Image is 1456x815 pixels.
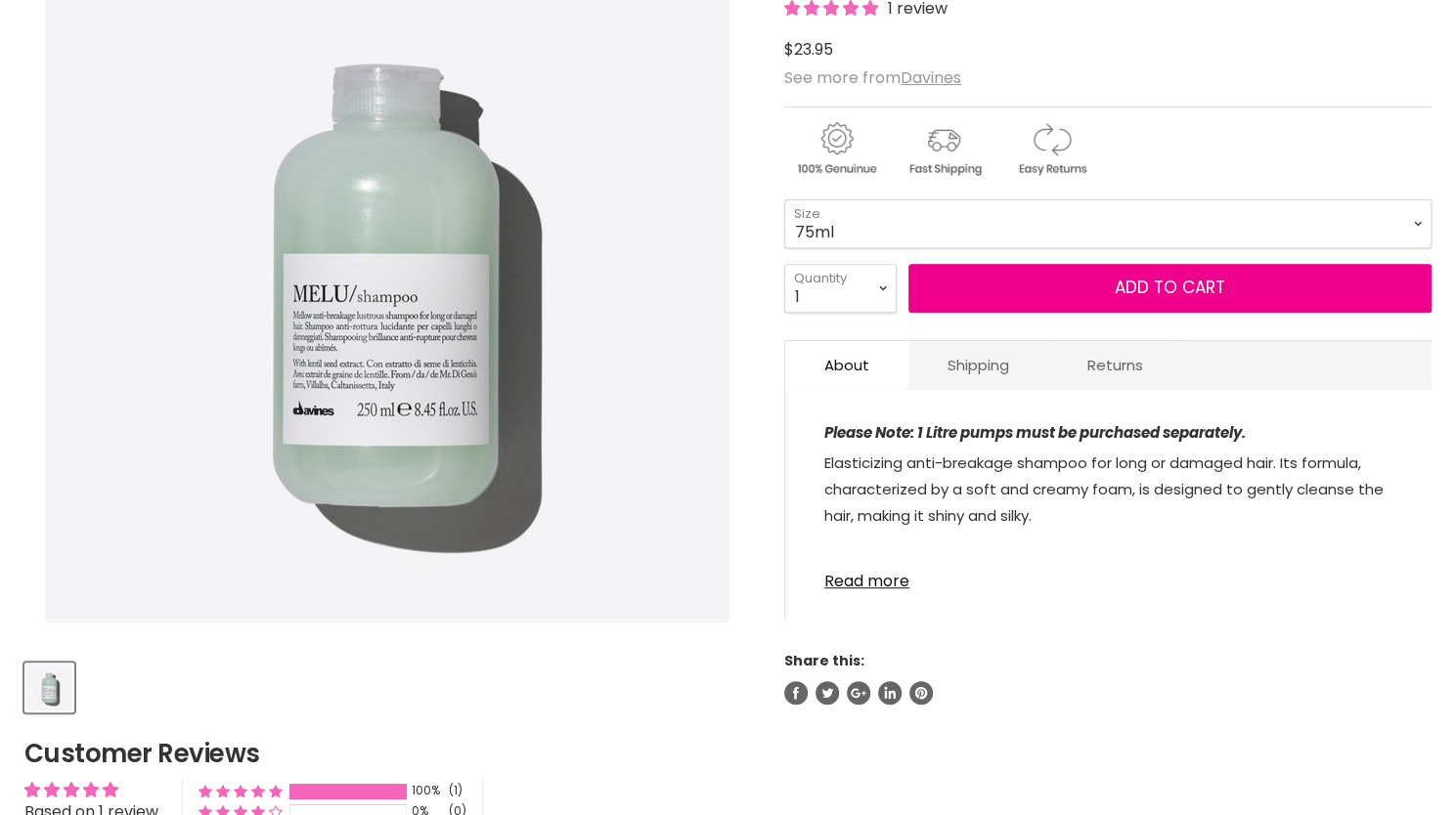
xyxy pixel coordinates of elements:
[24,736,1432,771] h2: Customer Reviews
[784,651,864,670] span: Share this:
[784,652,1432,705] aside: Share this:
[824,533,1392,589] p: Available in 75ml, 250ml and 1 Litre.
[449,783,463,799] div: (1)
[26,665,72,710] img: Davines Melu Shampoo
[24,663,74,712] button: Davines Melu Shampoo
[901,66,961,89] a: Davines
[199,783,283,799] div: 100% (1) reviews with 5 star rating
[999,119,1103,179] img: returns.gif
[785,341,908,389] a: About
[784,264,897,313] select: Quantity
[784,66,961,89] span: See more from
[784,119,888,179] img: genuine.gif
[908,264,1432,313] button: Add to cart
[824,561,1392,590] a: Read more
[412,783,443,799] div: 100%
[784,38,833,61] span: $23.95
[824,452,1384,526] span: Elasticizing anti-breakage shampoo for long or damaged hair. Its formula, characterized by a soft...
[1115,276,1225,299] span: Add to cart
[24,779,158,801] div: Average rating is 5.00 stars
[22,657,752,712] div: Product thumbnails
[908,341,1048,389] a: Shipping
[824,422,1246,443] strong: Please Note: 1 Litre pumps must be purchased separately.
[892,119,995,179] img: shipping.gif
[1048,341,1182,389] a: Returns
